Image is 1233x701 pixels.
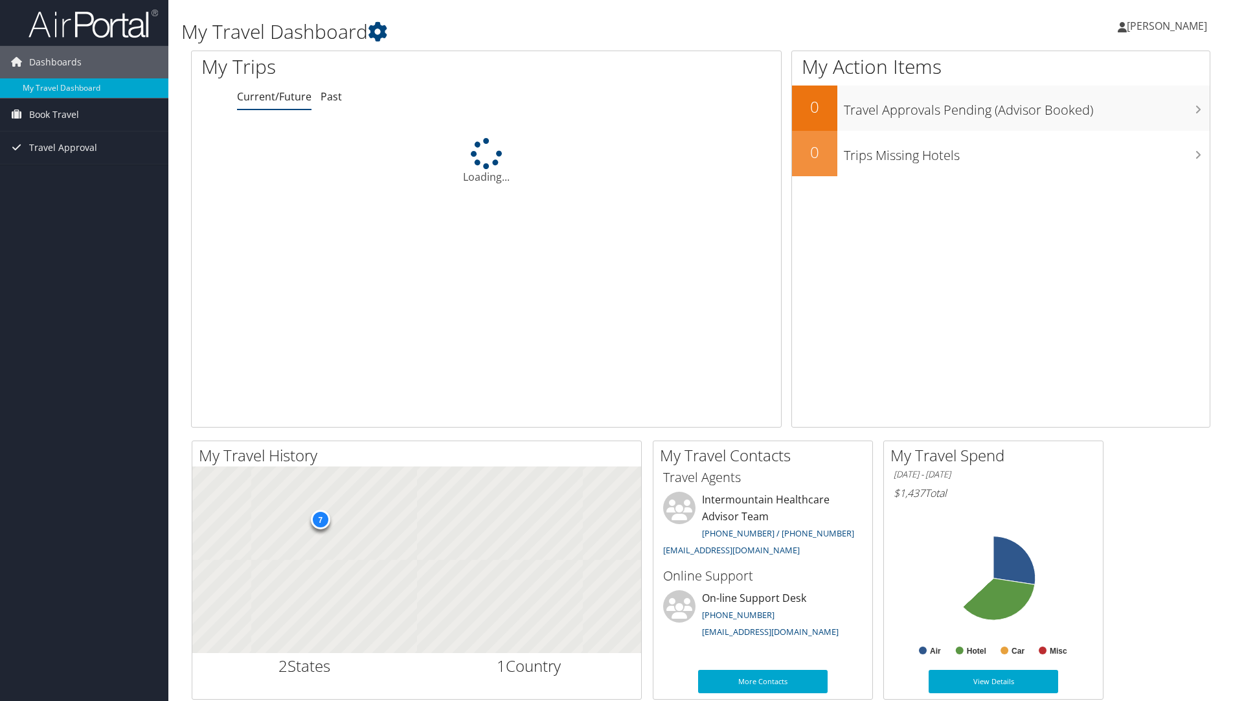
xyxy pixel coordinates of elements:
[844,140,1210,165] h3: Trips Missing Hotels
[199,444,641,466] h2: My Travel History
[792,53,1210,80] h1: My Action Items
[427,655,632,677] h2: Country
[894,468,1093,481] h6: [DATE] - [DATE]
[894,486,925,500] span: $1,437
[657,590,869,643] li: On-line Support Desk
[1050,647,1067,656] text: Misc
[657,492,869,561] li: Intermountain Healthcare Advisor Team
[894,486,1093,500] h6: Total
[930,647,941,656] text: Air
[844,95,1210,119] h3: Travel Approvals Pending (Advisor Booked)
[192,138,781,185] div: Loading...
[698,670,828,693] a: More Contacts
[792,86,1210,131] a: 0Travel Approvals Pending (Advisor Booked)
[202,655,407,677] h2: States
[792,96,837,118] h2: 0
[663,567,863,585] h3: Online Support
[28,8,158,39] img: airportal-logo.png
[1118,6,1220,45] a: [PERSON_NAME]
[967,647,986,656] text: Hotel
[1012,647,1024,656] text: Car
[890,444,1103,466] h2: My Travel Spend
[321,89,342,104] a: Past
[792,141,837,163] h2: 0
[310,510,330,529] div: 7
[663,468,863,487] h3: Travel Agents
[702,527,854,539] a: [PHONE_NUMBER] / [PHONE_NUMBER]
[29,98,79,131] span: Book Travel
[1127,19,1207,33] span: [PERSON_NAME]
[29,46,82,78] span: Dashboards
[663,544,800,556] a: [EMAIL_ADDRESS][DOMAIN_NAME]
[497,655,506,676] span: 1
[792,131,1210,176] a: 0Trips Missing Hotels
[181,18,874,45] h1: My Travel Dashboard
[201,53,526,80] h1: My Trips
[702,626,839,638] a: [EMAIL_ADDRESS][DOMAIN_NAME]
[29,132,97,164] span: Travel Approval
[660,444,872,466] h2: My Travel Contacts
[702,609,775,621] a: [PHONE_NUMBER]
[237,89,311,104] a: Current/Future
[278,655,288,676] span: 2
[929,670,1058,693] a: View Details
